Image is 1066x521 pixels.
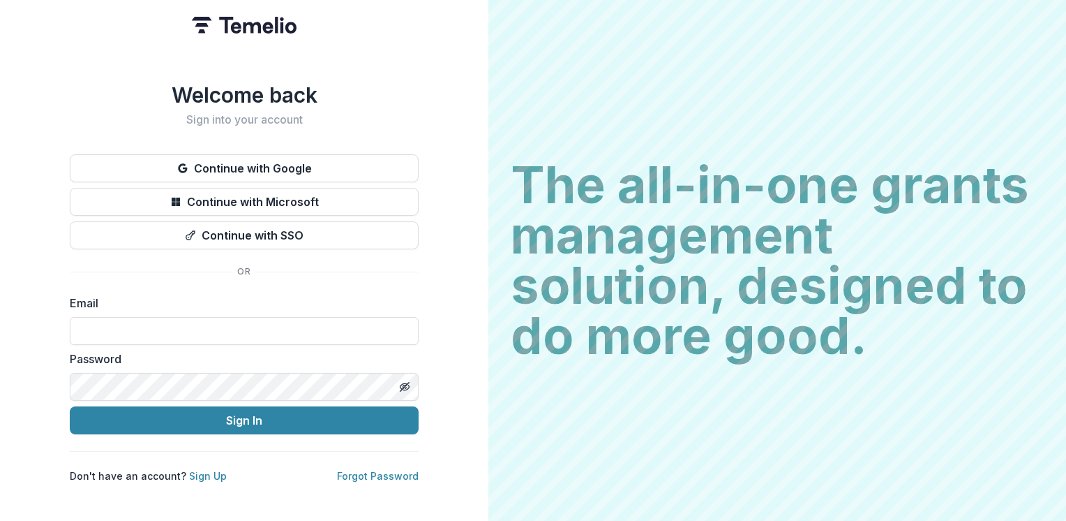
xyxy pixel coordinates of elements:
button: Sign In [70,406,419,434]
label: Email [70,295,410,311]
a: Forgot Password [337,470,419,482]
h2: Sign into your account [70,113,419,126]
button: Continue with Microsoft [70,188,419,216]
p: Don't have an account? [70,469,227,483]
h1: Welcome back [70,82,419,108]
img: Temelio [192,17,296,34]
button: Continue with Google [70,154,419,182]
button: Continue with SSO [70,221,419,249]
button: Toggle password visibility [393,376,416,398]
a: Sign Up [189,470,227,482]
label: Password [70,351,410,367]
